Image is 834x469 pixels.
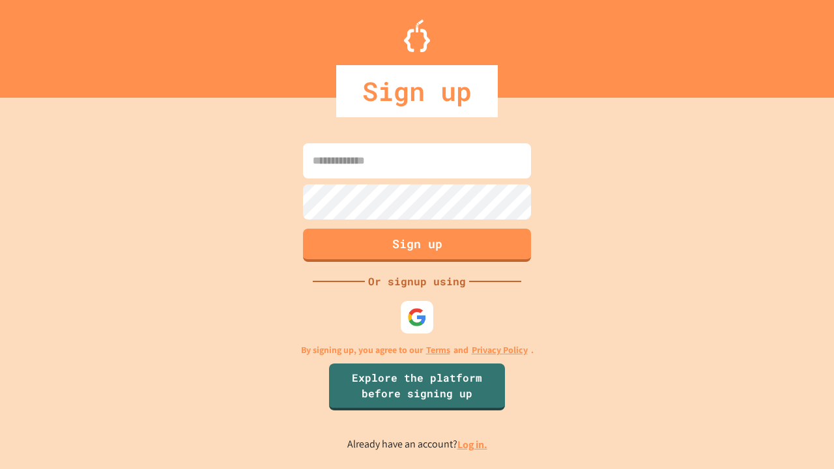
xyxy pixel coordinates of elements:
[457,438,487,451] a: Log in.
[336,65,498,117] div: Sign up
[407,307,427,327] img: google-icon.svg
[301,343,534,357] p: By signing up, you agree to our and .
[329,363,505,410] a: Explore the platform before signing up
[426,343,450,357] a: Terms
[404,20,430,52] img: Logo.svg
[472,343,528,357] a: Privacy Policy
[365,274,469,289] div: Or signup using
[303,229,531,262] button: Sign up
[347,436,487,453] p: Already have an account?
